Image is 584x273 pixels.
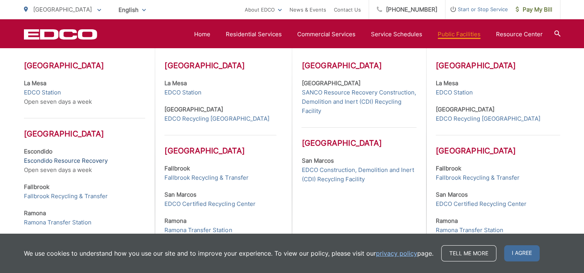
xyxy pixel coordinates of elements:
[164,173,248,182] a: Fallbrook Recycling & Transfer
[194,30,210,39] a: Home
[436,191,468,198] strong: San Marcos
[301,127,416,148] h3: [GEOGRAPHIC_DATA]
[436,79,458,87] strong: La Mesa
[289,5,326,14] a: News & Events
[496,30,543,39] a: Resource Center
[376,249,417,258] a: privacy policy
[436,199,526,209] a: EDCO Certified Recycling Center
[438,30,481,39] a: Public Facilities
[164,217,186,224] strong: Ramona
[436,165,461,172] strong: Fallbrook
[164,106,223,113] strong: [GEOGRAPHIC_DATA]
[436,217,458,224] strong: Ramona
[436,173,520,182] a: Fallbrook Recycling & Transfer
[436,135,560,155] h3: [GEOGRAPHIC_DATA]
[24,61,146,70] h3: [GEOGRAPHIC_DATA]
[301,79,360,87] strong: [GEOGRAPHIC_DATA]
[301,61,416,70] h3: [GEOGRAPHIC_DATA]
[164,199,255,209] a: EDCO Certified Recycling Center
[24,147,146,175] p: Open seven days a week
[301,157,333,164] strong: San Marcos
[226,30,282,39] a: Residential Services
[33,6,92,13] span: [GEOGRAPHIC_DATA]
[245,5,282,14] a: About EDCO
[24,29,97,40] a: EDCD logo. Return to the homepage.
[436,61,560,70] h3: [GEOGRAPHIC_DATA]
[301,165,416,184] a: EDCO Construction, Demolition and Inert (CDI) Recycling Facility
[371,30,422,39] a: Service Schedules
[164,191,196,198] strong: San Marcos
[436,106,494,113] strong: [GEOGRAPHIC_DATA]
[334,5,361,14] a: Contact Us
[113,3,152,17] span: English
[24,192,108,201] a: Fallbrook Recycling & Transfer
[297,30,355,39] a: Commercial Services
[164,79,187,87] strong: La Mesa
[24,79,46,87] strong: La Mesa
[24,183,49,190] strong: Fallbrook
[436,114,540,123] a: EDCO Recycling [GEOGRAPHIC_DATA]
[164,114,269,123] a: EDCO Recycling [GEOGRAPHIC_DATA]
[24,148,52,155] strong: Escondido
[164,135,276,155] h3: [GEOGRAPHIC_DATA]
[24,118,146,138] h3: [GEOGRAPHIC_DATA]
[164,165,190,172] strong: Fallbrook
[516,5,552,14] span: Pay My Bill
[24,79,146,106] p: Open seven days a week
[436,88,473,97] a: EDCO Station
[301,88,416,116] a: SANCO Resource Recovery Construction, Demolition and Inert (CDI) Recycling Facility
[436,226,503,235] a: Ramona Transfer Station
[24,249,433,258] p: We use cookies to understand how you use our site and to improve your experience. To view our pol...
[24,156,108,165] a: Escondido Resource Recovery
[24,88,61,97] a: EDCO Station
[164,88,201,97] a: EDCO Station
[164,61,276,70] h3: [GEOGRAPHIC_DATA]
[164,226,232,235] a: Ramona Transfer Station
[24,218,91,227] a: Ramona Transfer Station
[24,209,46,217] strong: Ramona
